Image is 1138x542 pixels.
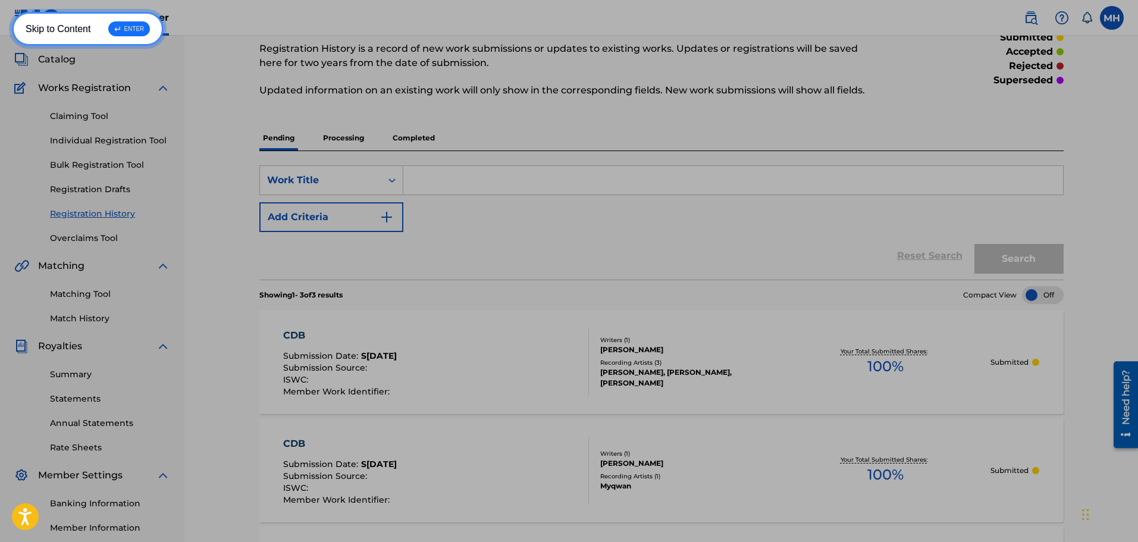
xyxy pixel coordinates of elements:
p: Your Total Submitted Shares: [841,455,930,464]
img: Catalog [14,52,29,67]
a: Bulk Registration Tool [50,159,170,171]
span: 100 % [867,464,904,485]
p: superseded [993,73,1053,87]
p: Pending [259,126,298,151]
span: S[DATE] [361,459,397,469]
img: Top Rightsholder [106,11,120,25]
div: [PERSON_NAME] [600,344,780,355]
div: User Menu [1100,6,1124,30]
div: Writers ( 1 ) [600,336,780,344]
div: Myqwan [600,481,780,491]
a: Overclaims Tool [50,232,170,245]
a: Matching Tool [50,288,170,300]
div: CDB [283,437,397,451]
a: Registration History [50,208,170,220]
img: Royalties [14,339,29,353]
img: MLC Logo [14,9,60,26]
span: Member Work Identifier : [283,494,393,505]
span: 100 % [867,356,904,377]
a: Banking Information [50,497,170,510]
span: Submission Source : [283,471,370,481]
img: help [1055,11,1069,25]
img: expand [156,468,170,483]
span: Submission Date : [283,350,361,361]
a: Statements [50,393,170,405]
a: Match History [50,312,170,325]
div: Writers ( 1 ) [600,449,780,458]
a: Individual Registration Tool [50,134,170,147]
a: Public Search [1019,6,1043,30]
span: Submission Source : [283,362,370,373]
p: Updated information on an existing work will only show in the corresponding fields. New work subm... [259,83,879,98]
a: Member Information [50,522,170,534]
img: Matching [14,259,29,273]
a: Rate Sheets [50,441,170,454]
span: ISWC : [283,483,311,493]
p: Your Total Submitted Shares: [841,347,930,356]
img: Works Registration [14,81,30,95]
button: Add Criteria [259,202,403,232]
a: CDBSubmission Date:S[DATE]Submission Source:ISWC:Member Work Identifier:Writers (1)[PERSON_NAME]R... [259,418,1064,522]
span: ISWC : [283,374,311,385]
span: Catalog [38,52,76,67]
p: Showing 1 - 3 of 3 results [259,290,343,300]
span: Member Work Identifier : [283,386,393,397]
p: Completed [389,126,438,151]
a: Registration Drafts [50,183,170,196]
span: Royalties [38,339,82,353]
div: [PERSON_NAME] [600,458,780,469]
div: Drag [1082,497,1089,532]
p: accepted [1006,45,1053,59]
span: Member [127,11,169,24]
div: Work Title [267,173,374,187]
span: S[DATE] [361,350,397,361]
p: Processing [319,126,368,151]
img: search [1024,11,1038,25]
div: [PERSON_NAME], [PERSON_NAME], [PERSON_NAME] [600,367,780,389]
form: Search Form [259,165,1064,280]
a: Claiming Tool [50,110,170,123]
div: CDB [283,328,397,343]
span: Submission Date : [283,459,361,469]
a: Summary [50,368,170,381]
a: CDBSubmission Date:S[DATE]Submission Source:ISWC:Member Work Identifier:Writers (1)[PERSON_NAME]R... [259,310,1064,414]
iframe: Chat Widget [1079,485,1138,542]
span: Compact View [963,290,1017,300]
a: Annual Statements [50,417,170,430]
span: Matching [38,259,84,273]
p: Submitted [990,465,1029,476]
p: submitted [1000,30,1053,45]
a: CatalogCatalog [14,52,76,67]
p: Submitted [990,357,1029,368]
div: Recording Artists ( 3 ) [600,358,780,367]
img: expand [156,259,170,273]
p: rejected [1009,59,1053,73]
span: Member Settings [38,468,123,483]
iframe: Resource Center [1105,356,1138,452]
div: Recording Artists ( 1 ) [600,472,780,481]
p: Registration History is a record of new work submissions or updates to existing works. Updates or... [259,42,879,70]
div: Notifications [1081,12,1093,24]
img: Member Settings [14,468,29,483]
img: expand [156,339,170,353]
img: 9d2ae6d4665cec9f34b9.svg [380,210,394,224]
div: Help [1050,6,1074,30]
span: Works Registration [38,81,131,95]
img: expand [156,81,170,95]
